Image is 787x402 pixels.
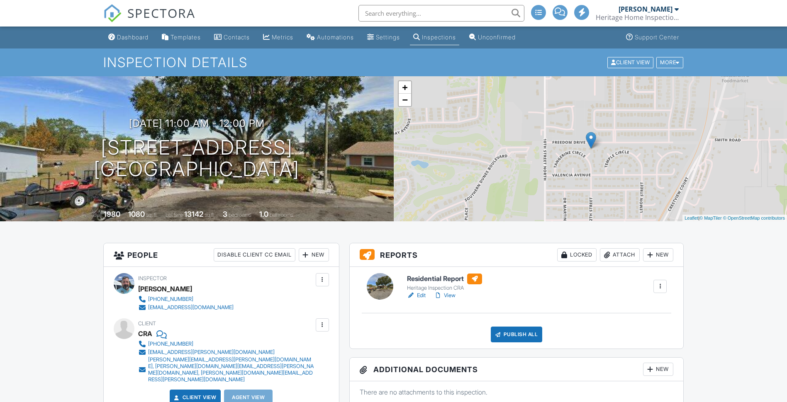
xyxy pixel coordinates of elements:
[103,55,684,70] h1: Inspection Details
[399,81,411,94] a: Zoom in
[350,358,684,381] h3: Additional Documents
[104,210,120,218] div: 1980
[699,216,722,220] a: © MapTiler
[148,296,193,303] div: [PHONE_NUMBER]
[103,11,195,29] a: SPECTORA
[643,248,673,262] div: New
[643,363,673,376] div: New
[364,30,403,45] a: Settings
[407,274,482,284] h6: Residential Report
[434,291,456,300] a: View
[138,275,167,281] span: Inspector
[229,212,251,218] span: bedrooms
[93,212,102,218] span: Built
[317,34,354,41] div: Automations
[138,327,152,340] div: CRA
[158,30,204,45] a: Templates
[270,212,293,218] span: bathrooms
[557,248,597,262] div: Locked
[148,356,314,383] div: [PERSON_NAME][EMAIL_ADDRESS][PERSON_NAME][DOMAIN_NAME], [PERSON_NAME][DOMAIN_NAME][EMAIL_ADDRESS]...
[94,137,300,181] h1: [STREET_ADDRESS] [GEOGRAPHIC_DATA]
[138,340,314,348] a: [PHONE_NUMBER]
[138,348,314,356] a: [EMAIL_ADDRESS][PERSON_NAME][DOMAIN_NAME]
[211,30,253,45] a: Contacts
[138,356,314,383] a: [PERSON_NAME][EMAIL_ADDRESS][PERSON_NAME][DOMAIN_NAME], [PERSON_NAME][DOMAIN_NAME][EMAIL_ADDRESS]...
[723,216,785,220] a: © OpenStreetMap contributors
[682,215,787,222] div: |
[491,327,543,342] div: Publish All
[360,387,674,397] p: There are no attachments to this inspection.
[148,341,193,347] div: [PHONE_NUMBER]
[128,210,145,218] div: 1080
[146,212,158,218] span: sq. ft.
[299,248,329,262] div: New
[103,4,122,22] img: The Best Home Inspection Software - Spectora
[214,248,295,262] div: Disable Client CC Email
[399,94,411,106] a: Zoom out
[596,13,679,22] div: Heritage Home Inspections, LLC
[259,210,268,218] div: 1.0
[619,5,672,13] div: [PERSON_NAME]
[224,34,250,41] div: Contacts
[138,295,234,303] a: [PHONE_NUMBER]
[685,216,698,220] a: Leaflet
[466,30,519,45] a: Unconfirmed
[656,57,683,68] div: More
[623,30,682,45] a: Support Center
[600,248,640,262] div: Attach
[104,243,339,267] h3: People
[478,34,516,41] div: Unconfirmed
[407,291,426,300] a: Edit
[358,5,524,22] input: Search everything...
[184,210,203,218] div: 13142
[407,274,482,292] a: Residential Report Heritage Inspection CRA
[138,320,156,327] span: Client
[127,4,195,22] span: SPECTORA
[205,212,215,218] span: sq.ft.
[422,34,456,41] div: Inspections
[148,304,234,311] div: [EMAIL_ADDRESS][DOMAIN_NAME]
[350,243,684,267] h3: Reports
[260,30,297,45] a: Metrics
[129,118,265,129] h3: [DATE] 11:00 am - 12:00 pm
[138,283,192,295] div: [PERSON_NAME]
[410,30,459,45] a: Inspections
[223,210,227,218] div: 3
[138,303,234,312] a: [EMAIL_ADDRESS][DOMAIN_NAME]
[117,34,149,41] div: Dashboard
[607,59,655,65] a: Client View
[105,30,152,45] a: Dashboard
[166,212,183,218] span: Lot Size
[171,34,201,41] div: Templates
[303,30,357,45] a: Automations (Basic)
[607,57,653,68] div: Client View
[272,34,293,41] div: Metrics
[407,285,482,291] div: Heritage Inspection CRA
[635,34,679,41] div: Support Center
[376,34,400,41] div: Settings
[148,349,275,356] div: [EMAIL_ADDRESS][PERSON_NAME][DOMAIN_NAME]
[173,393,217,402] a: Client View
